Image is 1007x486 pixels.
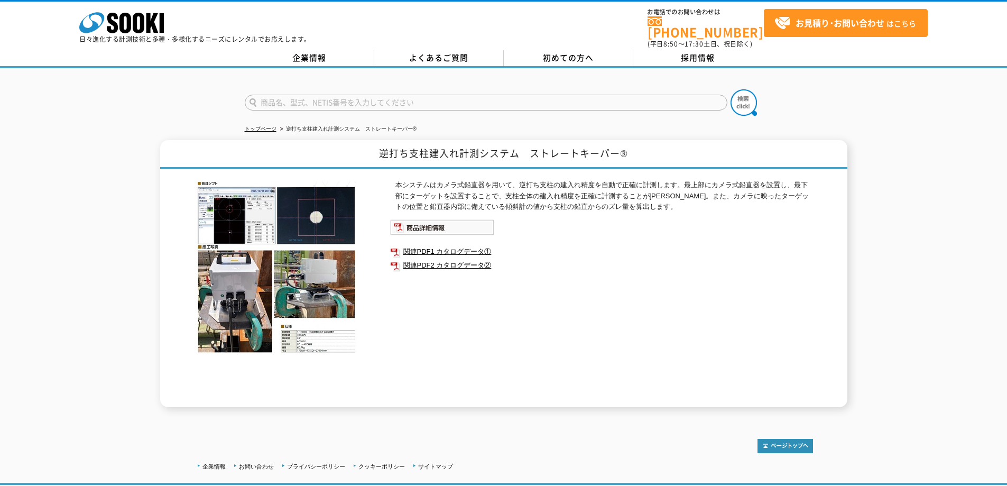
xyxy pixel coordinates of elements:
input: 商品名、型式、NETIS番号を入力してください [245,95,727,111]
a: 採用情報 [633,50,763,66]
img: 商品詳細情報システム [390,219,494,235]
a: お問い合わせ [239,463,274,470]
span: お電話でのお問い合わせは [648,9,764,15]
a: 初めての方へ [504,50,633,66]
img: btn_search.png [731,89,757,116]
a: 企業情報 [202,463,226,470]
li: 逆打ち支柱建入れ計測システム ストレートキーパー® [278,124,417,135]
a: トップページ [245,126,276,132]
a: クッキーポリシー [358,463,405,470]
span: 17:30 [685,39,704,49]
img: 逆打ち支柱建入れ計測システム ストレートキーパー® [195,180,358,354]
a: 関連PDF2 カタログデータ② [390,259,813,272]
a: 商品詳細情報システム [390,225,494,233]
a: お見積り･お問い合わせはこちら [764,9,928,37]
strong: お見積り･お問い合わせ [796,16,884,29]
img: トップページへ [757,439,813,453]
span: はこちら [774,15,916,31]
p: 本システムはカメラ式鉛直器を用いて、逆打ち支柱の建入れ精度を自動で正確に計測します。最上部にカメラ式鉛直器を設置し、最下部にターゲットを設置することで、支柱全体の建入れ精度を正確に計測することが... [395,180,813,213]
a: 関連PDF1 カタログデータ① [390,245,813,259]
a: 企業情報 [245,50,374,66]
a: プライバシーポリシー [287,463,345,470]
a: サイトマップ [418,463,453,470]
a: よくあるご質問 [374,50,504,66]
p: 日々進化する計測技術と多種・多様化するニーズにレンタルでお応えします。 [79,36,311,42]
span: 8:50 [663,39,678,49]
span: (平日 ～ 土日、祝日除く) [648,39,752,49]
h1: 逆打ち支柱建入れ計測システム ストレートキーパー® [160,140,847,169]
a: [PHONE_NUMBER] [648,16,764,38]
span: 初めての方へ [543,52,594,63]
